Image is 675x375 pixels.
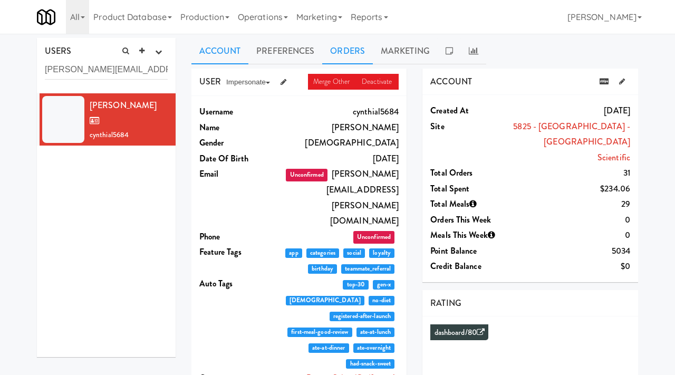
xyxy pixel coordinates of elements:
[430,103,510,119] dt: Created at
[199,75,221,88] span: USER
[510,165,630,181] dd: 31
[330,312,395,321] span: registered-after-launch
[510,181,630,197] dd: $234.06
[248,38,322,64] a: Preferences
[199,166,279,182] dt: Email
[90,130,129,140] span: cynthial5684
[356,74,399,90] a: Deactivate
[199,276,279,292] dt: Auto Tags
[285,248,302,258] span: app
[369,248,394,258] span: loyalty
[199,104,279,120] dt: Username
[308,343,349,353] span: ate-at-dinner
[510,196,630,212] dd: 29
[430,243,510,259] dt: Point Balance
[430,227,510,243] dt: Meals This Week
[356,328,395,337] span: ate-at-lunch
[373,38,438,64] a: Marketing
[37,8,55,26] img: Micromart
[199,135,279,151] dt: Gender
[308,74,356,90] a: Merge Other
[346,359,394,369] span: had-snack-sweet
[287,328,352,337] span: first-meal-good-review
[353,343,395,353] span: ate-overnight
[279,135,399,151] dd: [DEMOGRAPHIC_DATA]
[369,296,394,305] span: no-diet
[510,103,630,119] dd: [DATE]
[191,38,249,64] a: Account
[510,212,630,228] dd: 0
[430,119,510,134] dt: Site
[435,327,485,338] a: dashboard/80
[510,243,630,259] dd: 5034
[430,258,510,274] dt: Credit Balance
[343,280,369,290] span: top-30
[373,280,394,290] span: gen-x
[430,181,510,197] dt: Total Spent
[45,45,72,57] span: USERS
[308,264,337,274] span: birthday
[279,166,399,228] dd: [PERSON_NAME][EMAIL_ADDRESS][PERSON_NAME][DOMAIN_NAME]
[343,248,365,258] span: social
[341,264,394,274] span: teammate_referral
[199,120,279,136] dt: Name
[513,120,630,164] a: 5825 - [GEOGRAPHIC_DATA] - [GEOGRAPHIC_DATA] Scientific
[199,244,279,260] dt: Feature Tags
[430,212,510,228] dt: Orders This Week
[430,196,510,212] dt: Total Meals
[221,74,275,90] button: Impersonate
[279,120,399,136] dd: [PERSON_NAME]
[510,227,630,243] dd: 0
[510,258,630,274] dd: $0
[286,296,364,305] span: [DEMOGRAPHIC_DATA]
[286,169,327,181] span: Unconfirmed
[306,248,339,258] span: categories
[279,104,399,120] dd: cynthial5684
[353,231,394,244] span: Unconfirmed
[45,60,168,80] input: Search user
[322,38,373,64] a: Orders
[90,99,157,127] span: [PERSON_NAME]
[430,75,472,88] span: ACCOUNT
[430,297,461,309] span: RATING
[37,93,176,146] li: [PERSON_NAME]cynthial5684
[430,165,510,181] dt: Total Orders
[199,151,279,167] dt: Date Of Birth
[279,151,399,167] dd: [DATE]
[199,229,279,245] dt: Phone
